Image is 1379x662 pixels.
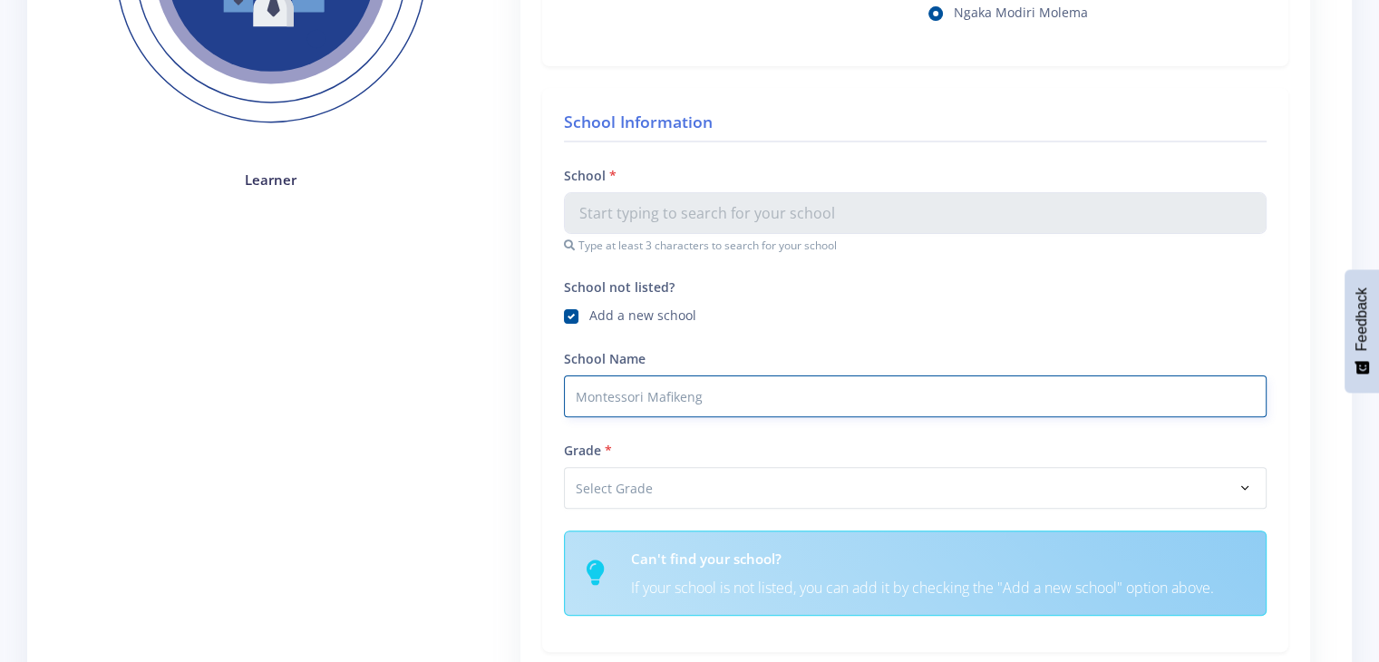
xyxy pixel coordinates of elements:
[631,549,1244,570] h6: Can't find your school?
[1345,269,1379,393] button: Feedback - Show survey
[589,306,696,320] label: Add a new school
[83,170,459,190] h4: Learner
[564,110,1267,142] h4: School Information
[564,277,675,297] label: School not listed?
[564,238,1267,254] small: Type at least 3 characters to search for your school
[564,375,1267,417] input: Enter school name
[1354,287,1370,351] span: Feedback
[564,441,612,460] label: Grade
[954,3,1088,17] label: Ngaka Modiri Molema
[564,166,617,185] label: School
[631,576,1244,600] p: If your school is not listed, you can add it by checking the "Add a new school" option above.
[564,349,646,368] label: School Name
[564,192,1267,234] input: Start typing to search for your school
